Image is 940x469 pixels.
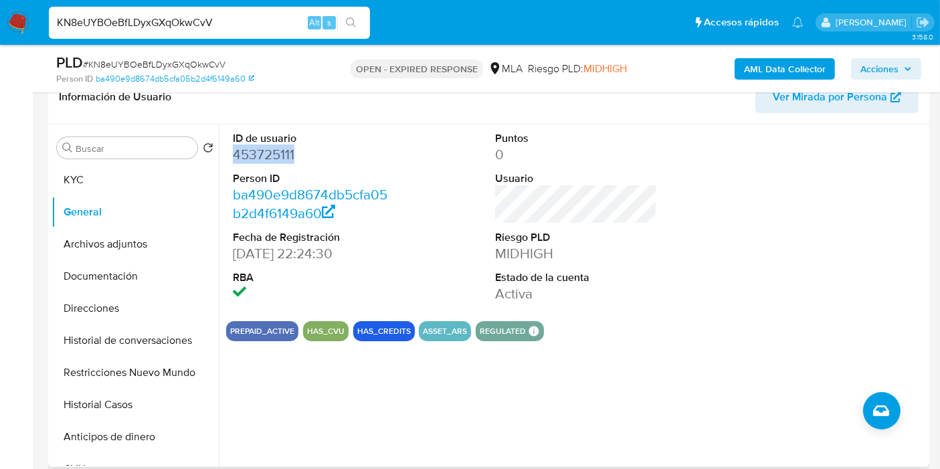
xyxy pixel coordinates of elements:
p: micaelaestefania.gonzalez@mercadolibre.com [836,16,911,29]
input: Buscar usuario o caso... [49,14,370,31]
a: ba490e9d8674db5cfa05b2d4f6149a60 [233,185,387,223]
span: 3.158.0 [912,31,933,42]
button: KYC [52,164,219,196]
span: Ver Mirada por Persona [773,81,887,113]
dt: ID de usuario [233,131,395,146]
b: PLD [56,52,83,73]
dd: MIDHIGH [495,244,657,263]
button: Direcciones [52,292,219,324]
dt: Person ID [233,171,395,186]
button: Historial de conversaciones [52,324,219,357]
dd: [DATE] 22:24:30 [233,244,395,263]
button: General [52,196,219,228]
dd: Activa [495,284,657,303]
span: s [327,16,331,29]
dt: Fecha de Registración [233,230,395,245]
button: Ver Mirada por Persona [755,81,919,113]
span: # KN8eUYBOeBfLDyxGXqOkwCvV [83,58,225,71]
button: Historial Casos [52,389,219,421]
button: search-icon [337,13,365,32]
a: ba490e9d8674db5cfa05b2d4f6149a60 [96,73,254,85]
dt: Estado de la cuenta [495,270,657,285]
a: Notificaciones [792,17,804,28]
button: Volver al orden por defecto [203,143,213,157]
dd: 453725111 [233,145,395,164]
b: Person ID [56,73,93,85]
dt: Usuario [495,171,657,186]
span: Acciones [860,58,899,80]
span: Accesos rápidos [704,15,779,29]
dt: Riesgo PLD [495,230,657,245]
input: Buscar [76,143,192,155]
button: Buscar [62,143,73,153]
div: MLA [488,62,523,76]
button: Archivos adjuntos [52,228,219,260]
dt: RBA [233,270,395,285]
dt: Puntos [495,131,657,146]
button: Acciones [851,58,921,80]
span: Riesgo PLD: [528,62,627,76]
button: AML Data Collector [735,58,835,80]
a: Salir [916,15,930,29]
span: MIDHIGH [583,61,627,76]
h1: Información de Usuario [59,90,171,104]
b: AML Data Collector [744,58,826,80]
span: Alt [309,16,320,29]
p: OPEN - EXPIRED RESPONSE [351,60,483,78]
dd: 0 [495,145,657,164]
button: Documentación [52,260,219,292]
button: Restricciones Nuevo Mundo [52,357,219,389]
button: Anticipos de dinero [52,421,219,453]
